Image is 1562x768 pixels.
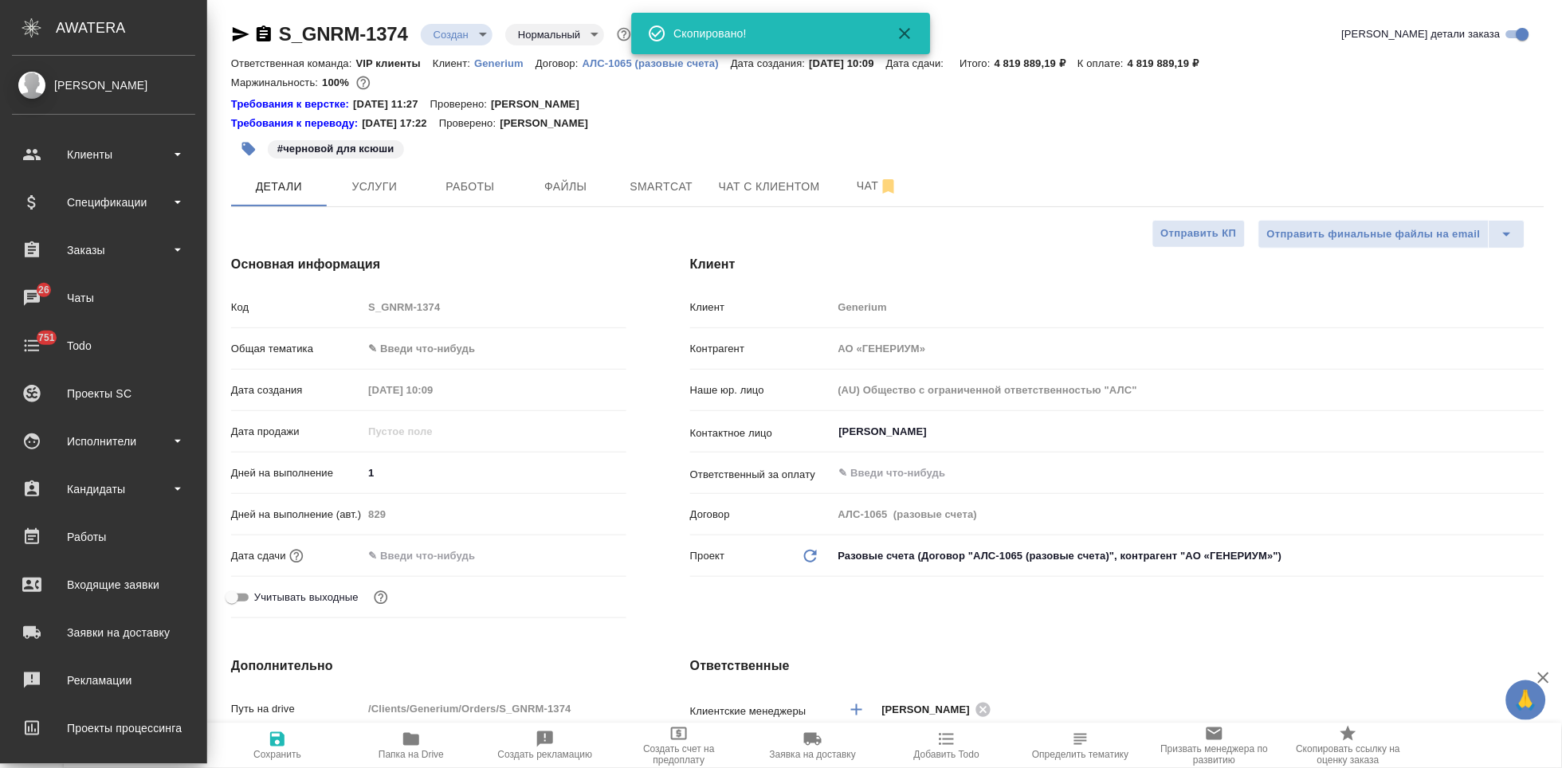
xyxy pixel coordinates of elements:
a: Рекламации [4,660,203,700]
a: Входящие заявки [4,565,203,605]
input: Пустое поле [363,503,626,526]
input: Пустое поле [833,378,1544,402]
span: Заявка на доставку [770,749,856,760]
button: Скопировать ссылку [254,25,273,44]
button: Создан [429,28,473,41]
span: Добавить Todo [914,749,979,760]
span: Smartcat [623,177,700,197]
p: Контрагент [690,341,833,357]
button: Призвать менеджера по развитию [1148,723,1281,768]
div: Кандидаты [12,477,195,501]
p: Код [231,300,363,315]
button: 0.00 RUB; [353,72,374,93]
div: Исполнители [12,429,195,453]
span: Создать рекламацию [498,749,593,760]
input: Пустое поле [833,337,1544,360]
p: Дата сдачи [231,548,286,564]
p: Проект [690,548,725,564]
span: Отправить КП [1161,225,1237,243]
p: [DATE] 17:22 [362,116,439,131]
span: Работы [432,177,508,197]
p: Ответственная команда: [231,57,356,69]
a: Generium [474,56,536,69]
p: Дней на выполнение (авт.) [231,507,363,523]
p: Клиент: [433,57,474,69]
h4: Ответственные [690,656,1544,676]
button: Сохранить [210,723,344,768]
input: Пустое поле [363,420,502,443]
button: Добавить менеджера [838,691,876,729]
p: Дней на выполнение [231,465,363,481]
button: Скопировать ссылку на оценку заказа [1281,723,1415,768]
span: Определить тематику [1032,749,1128,760]
input: ✎ Введи что-нибудь [363,544,502,567]
span: Призвать менеджера по развитию [1157,743,1272,766]
p: Наше юр. лицо [690,382,833,398]
p: Контактное лицо [690,425,833,441]
span: Папка на Drive [379,749,444,760]
input: Пустое поле [833,296,1544,319]
p: [PERSON_NAME] [491,96,591,112]
span: 26 [29,282,59,298]
svg: Отписаться [879,177,898,196]
p: Путь на drive [231,701,363,717]
a: Заявки на доставку [4,613,203,652]
p: Договор: [536,57,583,69]
span: Файлы [528,177,604,197]
p: [DATE] 10:09 [810,57,887,69]
div: Скопировано! [674,25,873,41]
span: Создать счет на предоплату [622,743,736,766]
p: Дата сдачи: [886,57,948,69]
div: ✎ Введи что-нибудь [368,341,607,357]
span: Скопировать ссылку на оценку заказа [1291,743,1406,766]
button: Отправить финальные файлы на email [1258,220,1489,249]
div: AWATERA [56,12,207,44]
div: Разовые счета (Договор "АЛС-1065 (разовые счета)", контрагент "АО «ГЕНЕРИУМ»") [833,543,1544,570]
div: Заявки на доставку [12,621,195,645]
a: Проекты процессинга [4,708,203,748]
h4: Основная информация [231,255,626,274]
input: Пустое поле [363,296,626,319]
p: Ответственный за оплату [690,467,833,483]
div: Рекламации [12,668,195,692]
span: Чат [839,176,916,196]
p: Дата создания: [731,57,809,69]
span: [PERSON_NAME] детали заказа [1342,26,1501,42]
p: [DATE] 11:27 [353,96,430,112]
button: Создать счет на предоплату [612,723,746,768]
div: [PERSON_NAME] [12,76,195,94]
div: Входящие заявки [12,573,195,597]
a: 751Todo [4,326,203,366]
p: Generium [474,57,536,69]
div: Заказы [12,238,195,262]
button: Отправить КП [1152,220,1246,248]
div: Проекты SC [12,382,195,406]
span: Детали [241,177,317,197]
span: Чат с клиентом [719,177,820,197]
p: АЛС-1065 (разовые счета) [583,57,731,69]
div: Спецификации [12,190,195,214]
button: Open [1536,430,1539,433]
div: Работы [12,525,195,549]
a: Требования к верстке: [231,96,353,112]
div: Нажми, чтобы открыть папку с инструкцией [231,116,362,131]
p: Дата продажи [231,424,363,440]
div: Todo [12,334,195,358]
div: Проекты процессинга [12,716,195,740]
p: Маржинальность: [231,76,322,88]
button: Определить тематику [1014,723,1148,768]
a: Проекты SC [4,374,203,413]
p: 4 819 889,19 ₽ [995,57,1077,69]
button: Создать рекламацию [478,723,612,768]
div: ✎ Введи что-нибудь [363,335,626,362]
a: АЛС-1065 (разовые счета) [583,56,731,69]
div: [PERSON_NAME] [882,699,997,719]
div: Создан [505,24,604,45]
button: Нормальный [513,28,585,41]
p: 4 819 889,19 ₽ [1128,57,1211,69]
button: Скопировать ссылку для ЯМессенджера [231,25,250,44]
h4: Клиент [690,255,1544,274]
button: Папка на Drive [344,723,478,768]
input: Пустое поле [363,378,502,402]
button: Доп статусы указывают на важность/срочность заказа [614,24,634,45]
